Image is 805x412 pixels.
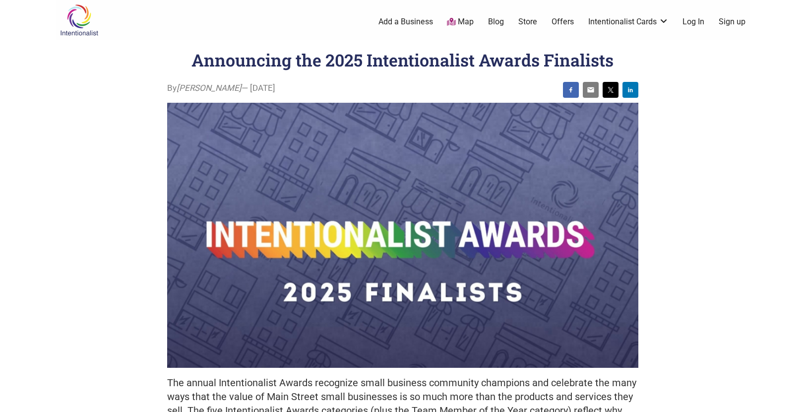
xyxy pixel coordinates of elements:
[567,86,575,94] img: facebook sharing button
[682,16,704,27] a: Log In
[167,82,275,95] span: By — [DATE]
[587,86,595,94] img: email sharing button
[177,83,242,93] i: [PERSON_NAME]
[588,16,669,27] a: Intentionalist Cards
[488,16,504,27] a: Blog
[607,86,615,94] img: twitter sharing button
[378,16,433,27] a: Add a Business
[191,49,614,71] h1: Announcing the 2025 Intentionalist Awards Finalists
[552,16,574,27] a: Offers
[56,4,103,36] img: Intentionalist
[518,16,537,27] a: Store
[719,16,745,27] a: Sign up
[447,16,474,28] a: Map
[626,86,634,94] img: linkedin sharing button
